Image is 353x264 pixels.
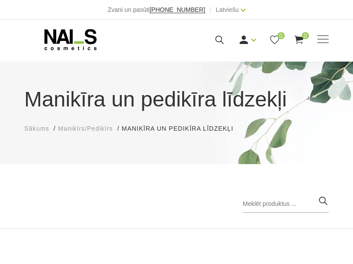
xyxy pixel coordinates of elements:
input: Meklēt produktus ... [243,195,329,213]
a: [PHONE_NUMBER] [150,7,205,13]
span: [PHONE_NUMBER] [150,6,205,13]
span: Sākums [24,125,49,132]
a: 0 [269,34,280,45]
div: Zvani un pasūti [108,4,205,15]
span: Manikīrs/Pedikīrs [58,125,113,132]
span: 0 [302,32,309,39]
span: 0 [278,32,285,39]
a: Manikīrs/Pedikīrs [58,124,113,133]
span: | [210,4,211,15]
li: Manikīra un pedikīra līdzekļi [122,124,242,133]
a: Sākums [24,124,49,133]
h1: Manikīra un pedikīra līdzekļi [24,84,329,115]
a: 0 [293,34,304,45]
a: Latviešu [216,4,239,15]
